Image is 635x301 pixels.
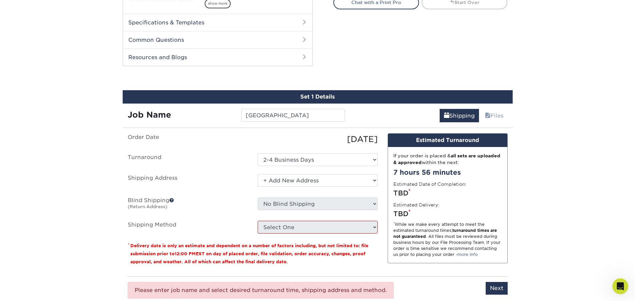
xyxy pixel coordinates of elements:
[123,31,312,48] h2: Common Questions
[481,109,508,122] a: Files
[123,48,312,66] h2: Resources and Blogs
[123,133,253,145] label: Order Date
[486,282,508,295] input: Next
[117,3,129,15] div: Close
[11,53,100,91] b: Primoprint will be closed [DATE], for [DATE]. This day will not count towards production timing, ...
[130,243,368,264] small: Delivery date is only an estimate and dependent on a number of factors including, but not limited...
[393,181,467,187] label: Estimated Date of Completion:
[11,182,122,199] input: Your email
[612,278,628,294] iframe: Intercom live chat
[11,95,104,121] div: Please utilize our chat feature if you have questions about your order or products. We look forwa...
[112,216,124,227] button: Send a message…
[393,209,502,219] div: TBD
[4,3,17,15] button: go back
[11,146,45,150] div: Support • [DATE]
[393,152,502,166] div: If your order is placed & within the next:
[444,113,449,119] span: shipping
[102,219,107,224] button: Emoji picker
[38,4,48,14] img: Profile image for Avery
[123,90,513,104] div: Set 1 Details
[128,110,171,120] strong: Job Name
[11,134,104,141] div: 9am-5pm EST, [DATE]-[DATE]
[388,134,507,147] div: Estimated Turnaround
[123,197,253,213] label: Blind Shipping
[241,109,345,122] input: Enter a job name
[123,221,253,234] label: Shipping Method
[457,252,478,257] a: more info
[393,201,439,208] label: Estimated Delivery:
[128,282,394,299] div: Please enter job name and select desired turnaround time, shipping address and method.
[123,153,253,166] label: Turnaround
[393,167,502,177] div: 7 hours 56 minutes
[485,113,490,119] span: files
[5,38,128,160] div: Support says…
[393,228,497,239] strong: turnaround times are not guaranteed
[123,174,253,189] label: Shipping Address
[19,4,30,14] img: Profile image for Erica
[175,251,196,256] span: 12:00 PM
[104,3,117,15] button: Home
[5,38,109,145] div: [DATE] HolidayPrimoprint will be closed [DATE], for [DATE]. This day will not count towards produ...
[123,14,312,31] h2: Specifications & Templates
[440,109,479,122] a: Shipping
[393,188,502,198] div: TBD
[56,8,94,15] p: Back later [DATE]
[51,3,79,8] h1: Primoprint
[11,43,50,48] b: [DATE] Holiday
[11,125,104,131] div: Customer Service Hours;
[393,221,502,258] div: While we make every attempt to meet the estimated turnaround times; . All files must be reviewed ...
[28,4,39,14] img: Profile image for Jenny
[128,204,167,209] small: (Return Address)
[253,133,383,145] div: [DATE]
[7,199,126,211] textarea: Message…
